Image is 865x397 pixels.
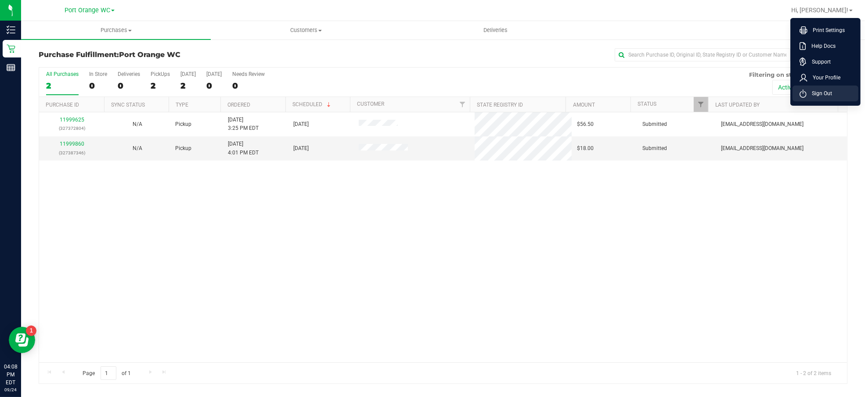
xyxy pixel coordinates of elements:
[9,327,35,353] iframe: Resource center
[293,144,309,153] span: [DATE]
[89,71,107,77] div: In Store
[7,44,15,53] inline-svg: Retail
[211,26,400,34] span: Customers
[807,26,845,35] span: Print Settings
[206,71,222,77] div: [DATE]
[615,48,790,61] input: Search Purchase ID, Original ID, State Registry ID or Customer Name...
[180,71,196,77] div: [DATE]
[577,144,594,153] span: $18.00
[577,120,594,129] span: $56.50
[401,21,591,39] a: Deliveries
[75,366,138,380] span: Page of 1
[176,102,188,108] a: Type
[800,42,855,50] a: Help Docs
[721,144,804,153] span: [EMAIL_ADDRESS][DOMAIN_NAME]
[807,73,840,82] span: Your Profile
[26,325,36,336] iframe: Resource center unread badge
[133,144,142,153] button: N/A
[21,21,211,39] a: Purchases
[642,120,667,129] span: Submitted
[133,120,142,129] button: N/A
[807,57,831,66] span: Support
[101,366,116,380] input: 1
[46,71,79,77] div: All Purchases
[60,141,84,147] a: 11999860
[772,80,813,95] button: Active only
[791,7,848,14] span: Hi, [PERSON_NAME]!
[455,97,470,112] a: Filter
[4,363,17,386] p: 04:08 PM EDT
[228,140,259,157] span: [DATE] 4:01 PM EDT
[800,57,855,66] a: Support
[151,71,170,77] div: PickUps
[119,50,180,59] span: Port Orange WC
[7,63,15,72] inline-svg: Reports
[7,25,15,34] inline-svg: Inventory
[807,89,832,98] span: Sign Out
[573,102,595,108] a: Amount
[44,124,99,132] p: (327372804)
[293,120,309,129] span: [DATE]
[789,366,838,379] span: 1 - 2 of 2 items
[180,81,196,91] div: 2
[89,81,107,91] div: 0
[228,102,251,108] a: Ordered
[211,21,400,39] a: Customers
[228,116,259,132] span: [DATE] 3:25 PM EDT
[642,144,667,153] span: Submitted
[477,102,523,108] a: State Registry ID
[721,120,804,129] span: [EMAIL_ADDRESS][DOMAIN_NAME]
[806,42,836,50] span: Help Docs
[4,386,17,393] p: 09/24
[151,81,170,91] div: 2
[65,7,110,14] span: Port Orange WC
[793,86,858,101] li: Sign Out
[472,26,520,34] span: Deliveries
[638,101,656,107] a: Status
[44,149,99,157] p: (327387346)
[111,102,145,108] a: Sync Status
[232,71,265,77] div: Needs Review
[46,81,79,91] div: 2
[21,26,211,34] span: Purchases
[232,81,265,91] div: 0
[133,121,142,127] span: Not Applicable
[175,120,191,129] span: Pickup
[118,81,140,91] div: 0
[206,81,222,91] div: 0
[292,101,332,107] a: Scheduled
[39,51,308,59] h3: Purchase Fulfillment:
[715,102,760,108] a: Last Updated By
[118,71,140,77] div: Deliveries
[749,71,806,78] span: Filtering on status:
[357,101,385,107] a: Customer
[46,102,79,108] a: Purchase ID
[60,117,84,123] a: 11999625
[133,145,142,151] span: Not Applicable
[694,97,708,112] a: Filter
[175,144,191,153] span: Pickup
